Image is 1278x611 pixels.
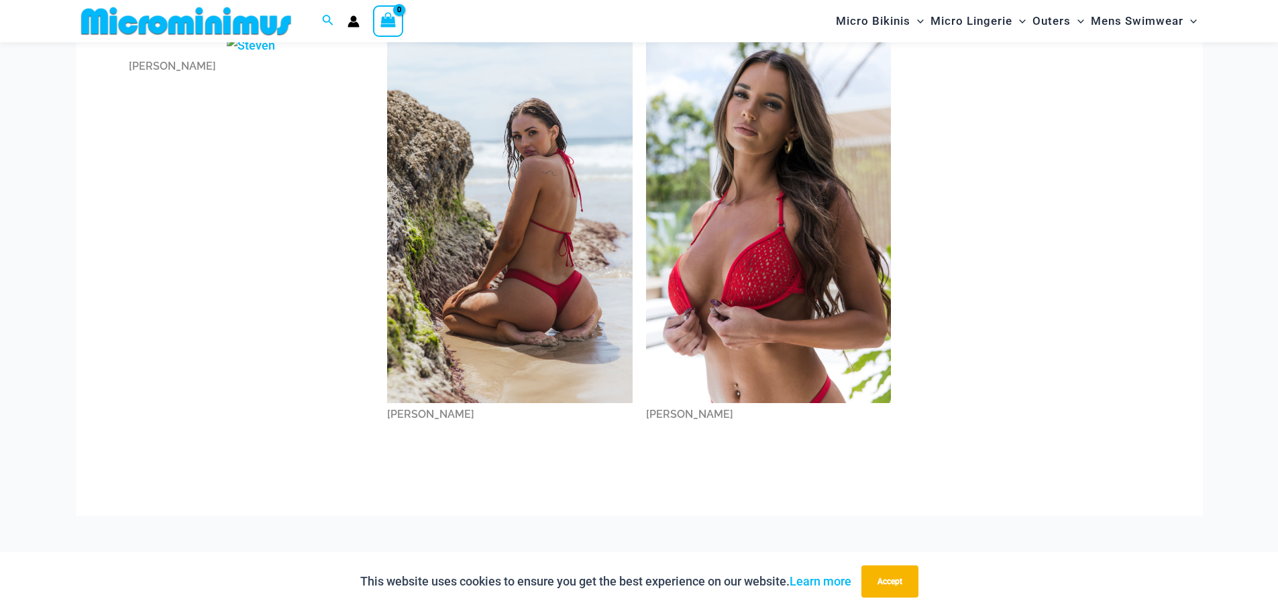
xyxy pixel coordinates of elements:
a: Tayla P[PERSON_NAME] [646,36,892,426]
a: View Shopping Cart, empty [373,5,404,36]
a: Search icon link [322,13,334,30]
span: Outers [1032,4,1071,38]
span: Menu Toggle [1012,4,1026,38]
img: Tayla P [646,36,892,403]
img: Tamika [387,36,633,403]
p: This website uses cookies to ensure you get the best experience on our website. [360,571,851,592]
a: Micro BikinisMenu ToggleMenu Toggle [833,4,927,38]
span: Menu Toggle [1183,4,1197,38]
button: Accept [861,565,918,598]
span: Mens Swimwear [1091,4,1183,38]
div: [PERSON_NAME] [387,403,633,426]
a: Account icon link [348,15,360,27]
img: MM SHOP LOGO FLAT [76,6,297,36]
span: Menu Toggle [1071,4,1084,38]
span: Menu Toggle [910,4,924,38]
div: [PERSON_NAME] [646,403,892,426]
nav: Site Navigation [831,2,1203,40]
a: Micro LingerieMenu ToggleMenu Toggle [927,4,1029,38]
span: Micro Bikinis [836,4,910,38]
a: Learn more [790,574,851,588]
span: Micro Lingerie [930,4,1012,38]
a: Mens SwimwearMenu ToggleMenu Toggle [1087,4,1200,38]
a: Steven[PERSON_NAME] [129,36,374,78]
div: [PERSON_NAME] [129,55,374,78]
a: Tamika[PERSON_NAME] [387,36,633,426]
a: OutersMenu ToggleMenu Toggle [1029,4,1087,38]
img: Steven [227,36,275,56]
